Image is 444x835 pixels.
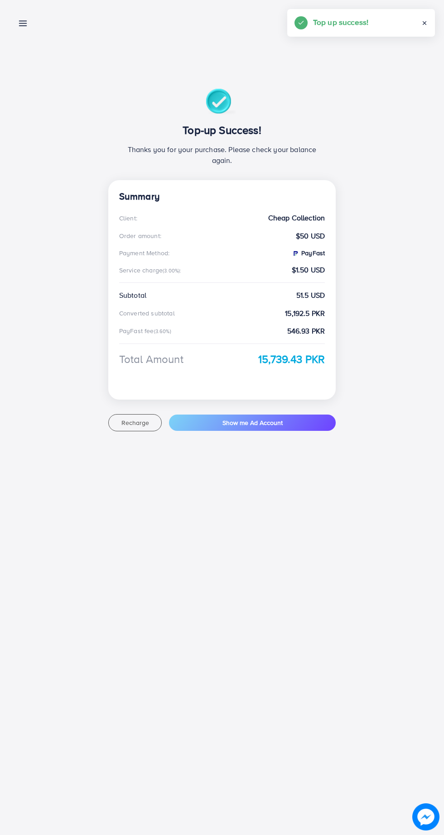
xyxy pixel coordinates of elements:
div: Converted subtotal [119,309,175,318]
button: Recharge [108,414,162,431]
div: Subtotal [119,290,146,301]
div: Payment Method: [119,248,169,258]
p: Thanks you for your purchase. Please check your balance again. [119,144,325,166]
h5: Top up success! [313,16,368,28]
div: Total Amount [119,351,183,367]
strong: 15,192.5 PKR [285,308,325,319]
img: success [206,89,238,116]
div: Order amount: [119,231,161,240]
strong: $50 USD [296,231,325,241]
h4: Summary [119,191,325,202]
strong: PayFast [292,248,325,258]
img: image [412,803,439,830]
h3: Top-up Success! [119,124,325,137]
div: Service charge [119,266,184,275]
strong: 546.93 PKR [287,326,325,336]
span: Recharge [121,418,149,427]
div: Client: [119,214,137,223]
small: (3.60%) [154,328,171,335]
span: Show me Ad Account [222,418,283,427]
small: (3.00%): [163,267,181,274]
div: PayFast fee [119,326,174,335]
strong: 15,739.43 PKR [258,351,325,367]
img: PayFast [292,250,299,257]
strong: Cheap Collection [268,213,325,223]
button: Show me Ad Account [169,415,336,431]
strong: $1.50 USD [292,265,325,275]
strong: 51.5 USD [296,290,325,301]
